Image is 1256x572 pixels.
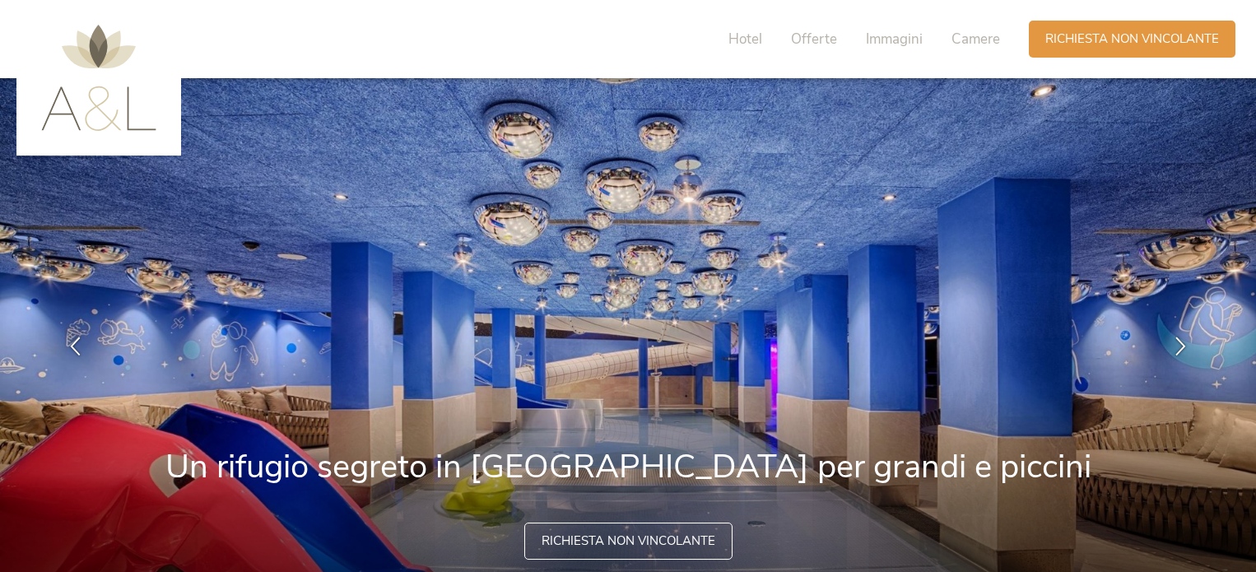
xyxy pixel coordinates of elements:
span: Richiesta non vincolante [542,532,715,550]
span: Hotel [728,30,762,49]
span: Camere [951,30,1000,49]
img: AMONTI & LUNARIS Wellnessresort [41,25,156,131]
span: Immagini [866,30,923,49]
span: Offerte [791,30,837,49]
span: Richiesta non vincolante [1045,30,1219,48]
